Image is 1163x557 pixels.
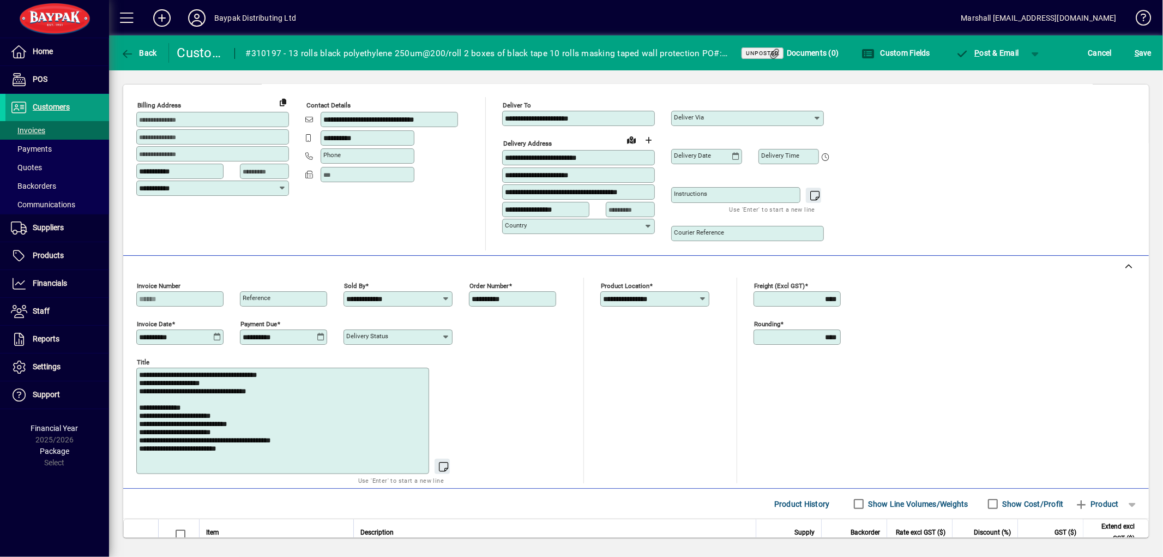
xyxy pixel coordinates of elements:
span: Rate excl GST ($) [896,526,945,538]
mat-label: Delivery date [674,152,711,159]
div: Customer Invoice [177,44,224,62]
button: Choose address [640,131,658,149]
span: Package [40,447,69,456]
span: Back [120,49,157,57]
mat-hint: Use 'Enter' to start a new line [730,203,815,215]
span: Unposted [746,50,779,57]
button: Save [1132,43,1154,63]
a: POS [5,66,109,93]
a: Home [5,38,109,65]
span: Financials [33,279,67,288]
span: Cancel [1088,44,1112,62]
a: Staff [5,298,109,325]
button: Back [118,43,160,63]
button: Post & Email [950,43,1025,63]
span: Backorder [851,526,880,538]
a: Payments [5,140,109,158]
span: Support [33,390,60,399]
button: Product [1069,494,1124,514]
mat-label: Deliver To [503,101,531,109]
span: Reports [33,334,59,343]
button: Add [144,8,179,28]
mat-label: Order number [469,282,509,290]
span: ost & Email [956,49,1019,57]
button: Documents (0) [766,43,842,63]
span: Extend excl GST ($) [1090,520,1135,544]
span: Communications [11,200,75,209]
a: Financials [5,270,109,297]
span: Settings [33,362,61,371]
span: Supply [794,526,815,538]
mat-label: Sold by [344,282,365,290]
mat-label: Phone [323,151,341,159]
span: POS [33,75,47,83]
span: Discount (%) [974,526,1011,538]
mat-hint: Use 'Enter' to start a new line [358,474,444,487]
span: Quotes [11,163,42,172]
span: Suppliers [33,223,64,232]
button: Product History [770,494,834,514]
label: Show Cost/Profit [1001,499,1064,510]
span: Home [33,47,53,56]
mat-label: Country [505,221,527,229]
a: View on map [623,131,640,148]
a: Knowledge Base [1128,2,1149,38]
label: Show Line Volumes/Weights [866,499,968,510]
mat-label: Payment due [240,320,277,328]
app-page-header-button: Back [109,43,169,63]
mat-label: Deliver via [674,113,704,121]
span: ave [1135,44,1152,62]
mat-label: Title [137,358,149,366]
span: Documents (0) [768,49,839,57]
span: Payments [11,145,52,153]
span: Financial Year [31,424,79,433]
button: Custom Fields [859,43,933,63]
mat-label: Product location [601,282,649,290]
button: Copy to Delivery address [274,93,292,111]
span: GST ($) [1054,526,1076,538]
a: Support [5,381,109,409]
mat-label: Delivery status [346,332,388,340]
span: Backorders [11,182,56,190]
span: Invoices [11,126,45,135]
mat-label: Delivery time [761,152,799,159]
button: Profile [179,8,214,28]
span: S [1135,49,1139,57]
a: Backorders [5,177,109,195]
span: Products [33,251,64,260]
span: Product History [774,495,830,513]
a: Communications [5,195,109,214]
span: Customers [33,103,70,111]
a: Settings [5,354,109,381]
span: Custom Fields [861,49,930,57]
a: Suppliers [5,214,109,242]
button: Cancel [1086,43,1115,63]
div: Baypak Distributing Ltd [214,9,296,27]
mat-label: Freight (excl GST) [754,282,805,290]
a: Invoices [5,121,109,140]
mat-label: Invoice number [137,282,180,290]
span: Description [360,526,394,538]
a: Products [5,242,109,269]
a: Reports [5,326,109,353]
span: Staff [33,307,50,315]
div: #310197 - 13 rolls black polyethylene 250um@200/roll 2 boxes of black tape 10 rolls masking taped... [246,45,728,62]
mat-label: Invoice date [137,320,172,328]
span: P [975,49,980,57]
span: Item [206,526,219,538]
mat-label: Reference [243,294,270,302]
mat-label: Courier Reference [674,229,724,236]
div: Marshall [EMAIL_ADDRESS][DOMAIN_NAME] [961,9,1117,27]
mat-label: Rounding [754,320,780,328]
mat-label: Instructions [674,190,707,197]
span: Product [1075,495,1119,513]
a: Quotes [5,158,109,177]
